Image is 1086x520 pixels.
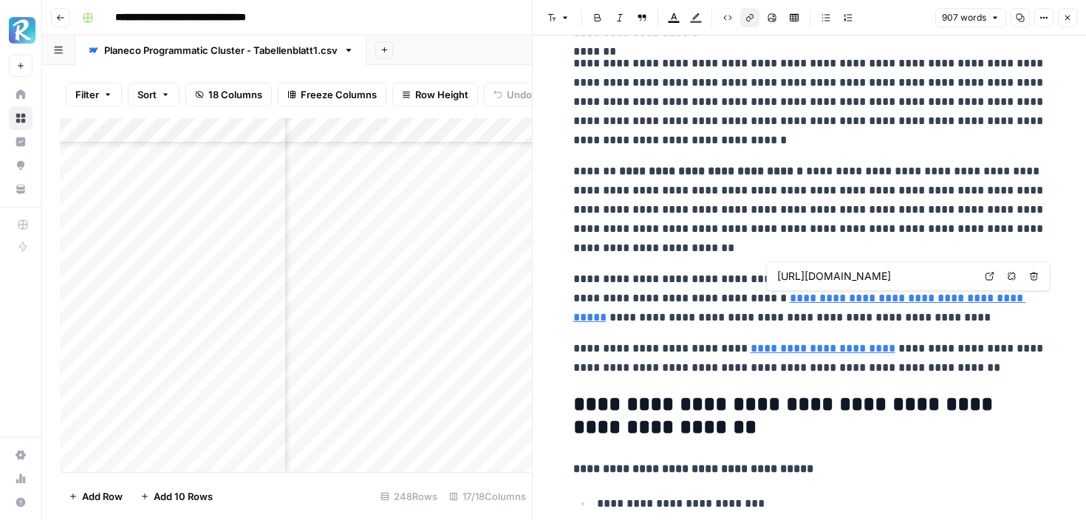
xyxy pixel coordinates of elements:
[9,17,35,44] img: Radyant Logo
[208,87,262,102] span: 18 Columns
[82,489,123,504] span: Add Row
[128,83,180,106] button: Sort
[301,87,377,102] span: Freeze Columns
[132,485,222,508] button: Add 10 Rows
[9,106,33,130] a: Browse
[137,87,157,102] span: Sort
[75,35,366,65] a: Planeco Programmatic Cluster - Tabellenblatt1.csv
[9,130,33,154] a: Insights
[9,12,33,49] button: Workspace: Radyant
[375,485,443,508] div: 248 Rows
[507,87,532,102] span: Undo
[443,485,532,508] div: 17/18 Columns
[104,43,338,58] div: Planeco Programmatic Cluster - Tabellenblatt1.csv
[9,154,33,177] a: Opportunities
[9,443,33,467] a: Settings
[66,83,122,106] button: Filter
[942,11,986,24] span: 907 words
[9,490,33,514] button: Help + Support
[75,87,99,102] span: Filter
[9,83,33,106] a: Home
[154,489,213,504] span: Add 10 Rows
[9,177,33,201] a: Your Data
[392,83,478,106] button: Row Height
[935,8,1006,27] button: 907 words
[415,87,468,102] span: Row Height
[278,83,386,106] button: Freeze Columns
[484,83,542,106] button: Undo
[9,467,33,490] a: Usage
[185,83,272,106] button: 18 Columns
[60,485,132,508] button: Add Row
